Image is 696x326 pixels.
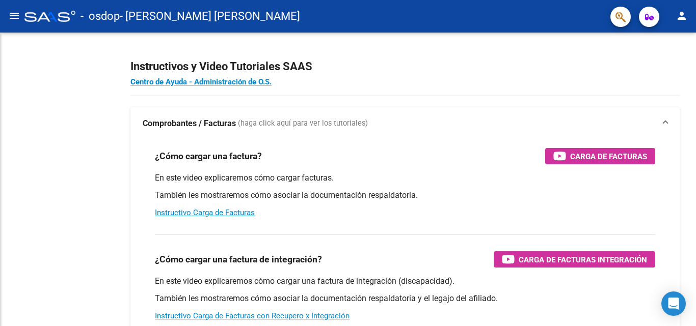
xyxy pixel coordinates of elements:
[570,150,647,163] span: Carga de Facturas
[155,190,655,201] p: También les mostraremos cómo asociar la documentación respaldatoria.
[155,311,350,320] a: Instructivo Carga de Facturas con Recupero x Integración
[81,5,120,27] span: - osdop
[519,253,647,266] span: Carga de Facturas Integración
[8,10,20,22] mat-icon: menu
[545,148,655,164] button: Carga de Facturas
[155,276,655,287] p: En este video explicaremos cómo cargar una factura de integración (discapacidad).
[155,172,655,184] p: En este video explicaremos cómo cargar facturas.
[676,10,688,22] mat-icon: person
[120,5,300,27] span: - [PERSON_NAME] [PERSON_NAME]
[130,107,680,140] mat-expansion-panel-header: Comprobantes / Facturas (haga click aquí para ver los tutoriales)
[494,251,655,268] button: Carga de Facturas Integración
[130,57,680,76] h2: Instructivos y Video Tutoriales SAAS
[155,149,262,163] h3: ¿Cómo cargar una factura?
[238,118,368,129] span: (haga click aquí para ver los tutoriales)
[155,293,655,304] p: También les mostraremos cómo asociar la documentación respaldatoria y el legajo del afiliado.
[143,118,236,129] strong: Comprobantes / Facturas
[155,208,255,217] a: Instructivo Carga de Facturas
[661,291,686,316] div: Open Intercom Messenger
[130,77,272,86] a: Centro de Ayuda - Administración de O.S.
[155,252,322,266] h3: ¿Cómo cargar una factura de integración?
